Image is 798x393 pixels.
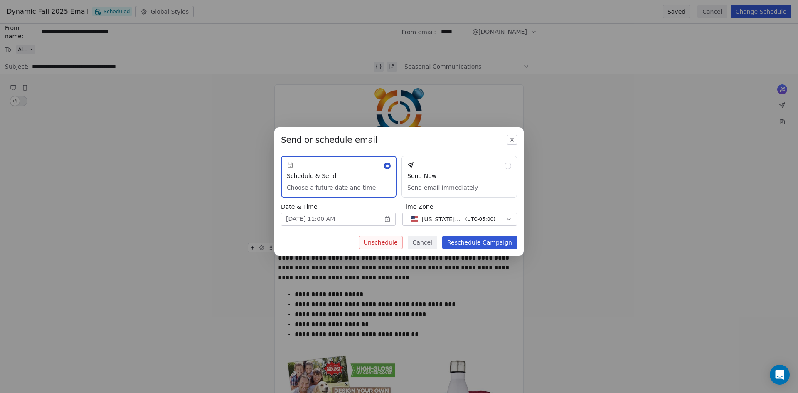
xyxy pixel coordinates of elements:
span: Date & Time [281,203,396,211]
button: Cancel [408,236,437,249]
button: [US_STATE] - EST(UTC-05:00) [402,213,517,226]
button: Unschedule [359,236,403,249]
button: [DATE] 11:00 AM [281,213,396,226]
span: [DATE] 11:00 AM [286,215,335,223]
button: Reschedule Campaign [442,236,517,249]
span: ( UTC-05:00 ) [465,215,495,223]
span: Time Zone [402,203,517,211]
span: Send or schedule email [281,134,378,146]
span: [US_STATE] - EST [422,215,462,223]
